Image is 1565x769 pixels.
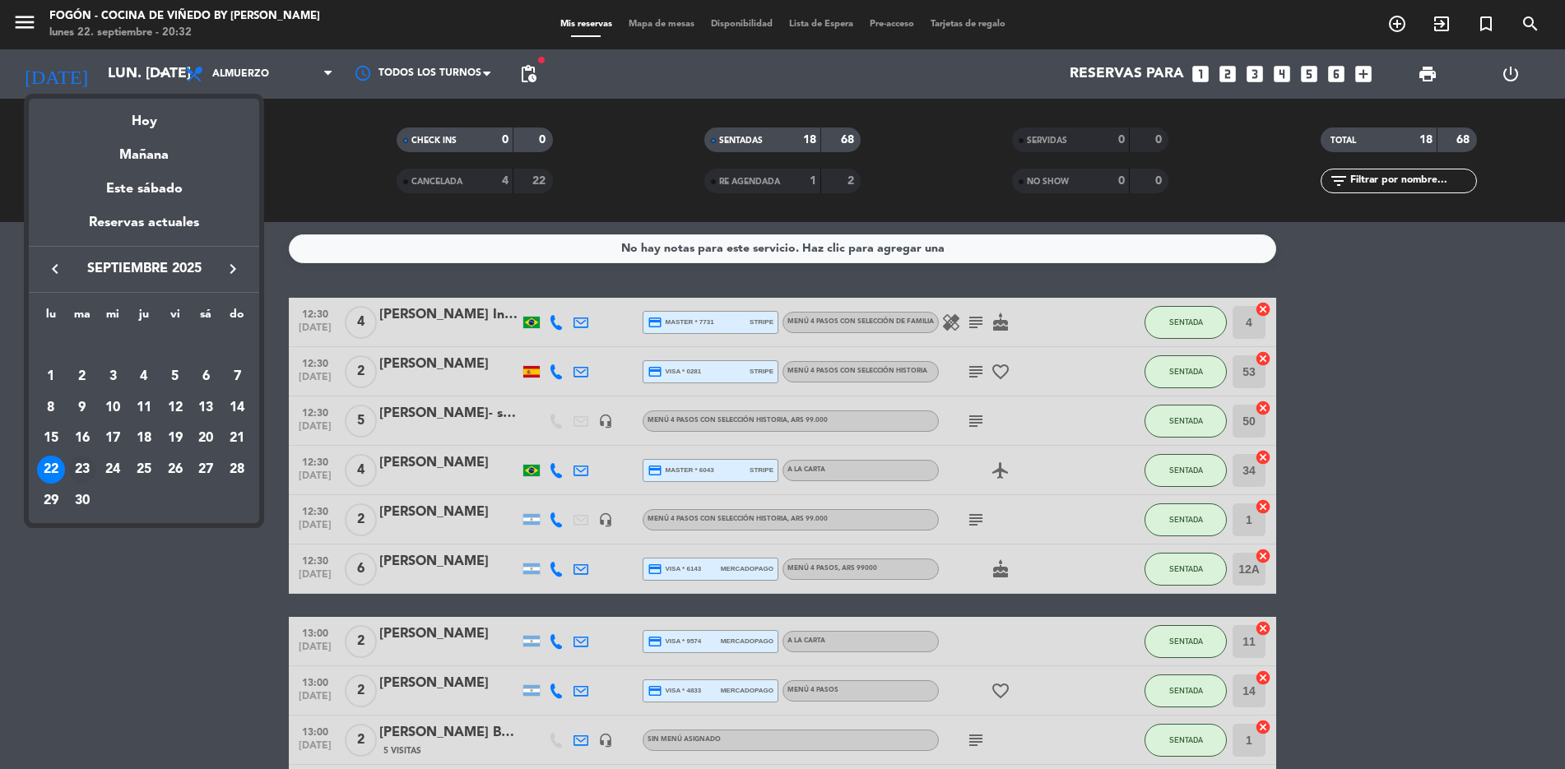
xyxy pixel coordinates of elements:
div: 17 [99,424,127,452]
div: Hoy [29,99,259,132]
td: 1 de septiembre de 2025 [35,361,67,392]
div: 29 [37,487,65,515]
div: 27 [192,456,220,484]
td: 9 de septiembre de 2025 [67,392,98,424]
td: 14 de septiembre de 2025 [221,392,253,424]
div: 1 [37,363,65,391]
div: 13 [192,394,220,422]
div: 6 [192,363,220,391]
td: 18 de septiembre de 2025 [128,423,160,454]
div: 18 [130,424,158,452]
div: 19 [161,424,189,452]
button: keyboard_arrow_right [218,258,248,280]
th: viernes [160,305,191,331]
div: 11 [130,394,158,422]
i: keyboard_arrow_left [45,259,65,279]
div: 21 [223,424,251,452]
td: 28 de septiembre de 2025 [221,454,253,485]
div: Mañana [29,132,259,166]
td: 29 de septiembre de 2025 [35,485,67,517]
td: 22 de septiembre de 2025 [35,454,67,485]
td: 15 de septiembre de 2025 [35,423,67,454]
div: 22 [37,456,65,484]
div: 14 [223,394,251,422]
div: 15 [37,424,65,452]
div: Este sábado [29,166,259,212]
div: 10 [99,394,127,422]
td: 27 de septiembre de 2025 [191,454,222,485]
td: 17 de septiembre de 2025 [97,423,128,454]
td: 24 de septiembre de 2025 [97,454,128,485]
td: 13 de septiembre de 2025 [191,392,222,424]
td: 16 de septiembre de 2025 [67,423,98,454]
div: 30 [68,487,96,515]
th: miércoles [97,305,128,331]
div: 7 [223,363,251,391]
div: 26 [161,456,189,484]
th: domingo [221,305,253,331]
div: Reservas actuales [29,212,259,246]
div: 23 [68,456,96,484]
th: martes [67,305,98,331]
div: 16 [68,424,96,452]
td: 7 de septiembre de 2025 [221,361,253,392]
td: 20 de septiembre de 2025 [191,423,222,454]
span: septiembre 2025 [70,258,218,280]
td: 4 de septiembre de 2025 [128,361,160,392]
div: 2 [68,363,96,391]
td: 3 de septiembre de 2025 [97,361,128,392]
div: 20 [192,424,220,452]
div: 8 [37,394,65,422]
th: lunes [35,305,67,331]
td: 23 de septiembre de 2025 [67,454,98,485]
td: 8 de septiembre de 2025 [35,392,67,424]
td: 12 de septiembre de 2025 [160,392,191,424]
th: sábado [191,305,222,331]
td: 2 de septiembre de 2025 [67,361,98,392]
div: 28 [223,456,251,484]
div: 3 [99,363,127,391]
td: SEP. [35,330,253,361]
th: jueves [128,305,160,331]
div: 24 [99,456,127,484]
button: keyboard_arrow_left [40,258,70,280]
td: 5 de septiembre de 2025 [160,361,191,392]
div: 25 [130,456,158,484]
td: 6 de septiembre de 2025 [191,361,222,392]
td: 11 de septiembre de 2025 [128,392,160,424]
td: 26 de septiembre de 2025 [160,454,191,485]
td: 25 de septiembre de 2025 [128,454,160,485]
td: 19 de septiembre de 2025 [160,423,191,454]
td: 10 de septiembre de 2025 [97,392,128,424]
td: 21 de septiembre de 2025 [221,423,253,454]
div: 9 [68,394,96,422]
td: 30 de septiembre de 2025 [67,485,98,517]
div: 4 [130,363,158,391]
i: keyboard_arrow_right [223,259,243,279]
div: 12 [161,394,189,422]
div: 5 [161,363,189,391]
